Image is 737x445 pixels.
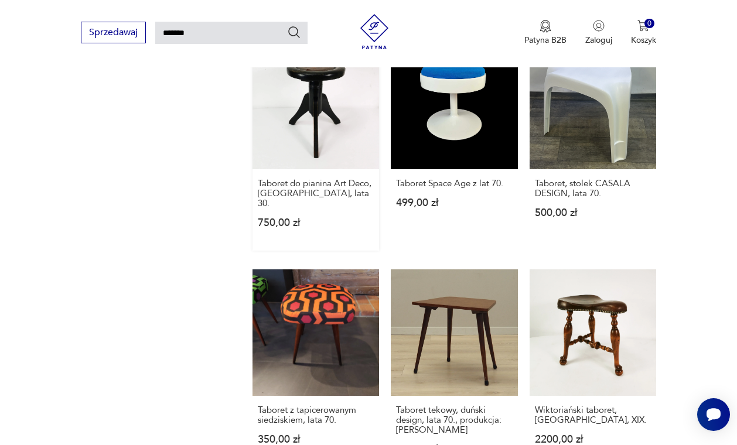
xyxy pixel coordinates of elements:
img: Ikona koszyka [637,20,649,32]
p: 500,00 zł [535,208,651,218]
a: Taboret Space Age z lat 70.Taboret Space Age z lat 70.499,00 zł [391,43,517,251]
button: Szukaj [287,25,301,39]
p: Zaloguj [585,35,612,46]
a: Sprzedawaj [81,29,146,37]
p: 499,00 zł [396,198,512,208]
h3: Taboret tekowy, duński design, lata 70., produkcja: [PERSON_NAME] [396,405,512,435]
h3: Taboret z tapicerowanym siedziskiem, lata 70. [258,405,374,425]
button: Sprzedawaj [81,22,146,43]
p: 2200,00 zł [535,434,651,444]
img: Ikona medalu [540,20,551,33]
button: Zaloguj [585,20,612,46]
p: Koszyk [631,35,656,46]
p: 750,00 zł [258,218,374,228]
img: Patyna - sklep z meblami i dekoracjami vintage [357,14,392,49]
button: 0Koszyk [631,20,656,46]
h3: Taboret, stolek CASALA DESIGN, lata 70. [535,179,651,198]
p: 350,00 zł [258,434,374,444]
p: Patyna B2B [524,35,567,46]
h3: Wiktoriański taboret, [GEOGRAPHIC_DATA], XIX. [535,405,651,425]
img: Ikonka użytkownika [593,20,605,32]
a: Taboret, stolek CASALA DESIGN, lata 70.Taboret, stolek CASALA DESIGN, lata 70.500,00 zł [530,43,656,251]
div: 0 [644,19,654,29]
button: Patyna B2B [524,20,567,46]
h3: Taboret do pianina Art Deco, [GEOGRAPHIC_DATA], lata 30. [258,179,374,208]
iframe: Smartsupp widget button [697,398,730,431]
a: Taboret do pianina Art Deco, Niemcy, lata 30.Taboret do pianina Art Deco, [GEOGRAPHIC_DATA], lata... [253,43,379,251]
a: Ikona medaluPatyna B2B [524,20,567,46]
h3: Taboret Space Age z lat 70. [396,179,512,189]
